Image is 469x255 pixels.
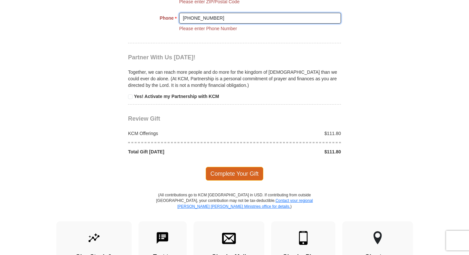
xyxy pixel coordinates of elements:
img: give-by-stock.svg [87,231,101,245]
p: Together, we can reach more people and do more for the kingdom of [DEMOGRAPHIC_DATA] than we coul... [128,69,341,88]
div: KCM Offerings [125,130,235,137]
img: text-to-give.svg [156,231,169,245]
strong: Yes! Activate my Partnership with KCM [134,94,219,99]
div: $111.80 [235,148,345,155]
p: (All contributions go to KCM [GEOGRAPHIC_DATA] in USD. If contributing from outside [GEOGRAPHIC_D... [156,192,313,221]
img: other-region [373,231,382,245]
div: Total Gift [DATE] [125,148,235,155]
a: Contact your regional [PERSON_NAME] [PERSON_NAME] Ministries office for details. [177,198,313,208]
img: envelope.svg [222,231,236,245]
span: Complete Your Gift [206,167,264,181]
img: mobile.svg [296,231,310,245]
span: Review Gift [128,115,160,122]
div: $111.80 [235,130,345,137]
li: Please enter Phone Number [179,25,237,32]
span: Partner With Us [DATE]! [128,54,196,61]
strong: Phone [160,13,174,23]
